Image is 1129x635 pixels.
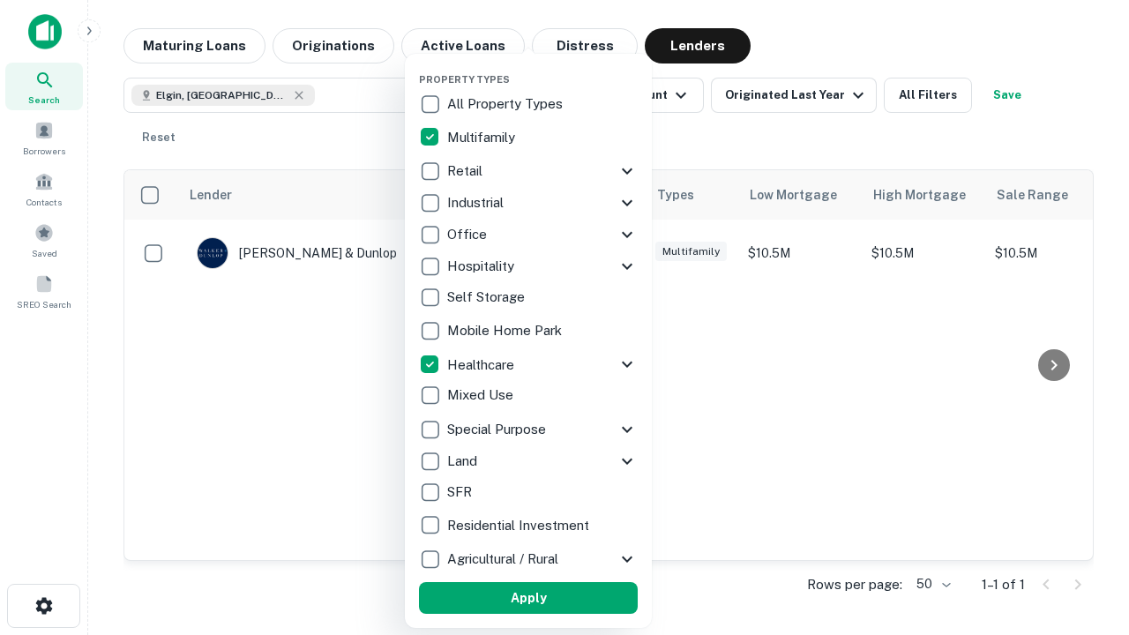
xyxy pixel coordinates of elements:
[419,414,638,445] div: Special Purpose
[419,543,638,575] div: Agricultural / Rural
[447,451,481,472] p: Land
[447,385,517,406] p: Mixed Use
[447,320,565,341] p: Mobile Home Park
[447,287,528,308] p: Self Storage
[447,355,518,376] p: Healthcare
[447,419,550,440] p: Special Purpose
[419,445,638,477] div: Land
[419,155,638,187] div: Retail
[447,161,486,182] p: Retail
[447,192,507,213] p: Industrial
[419,582,638,614] button: Apply
[447,549,562,570] p: Agricultural / Rural
[1041,494,1129,579] iframe: Chat Widget
[447,482,475,503] p: SFR
[419,187,638,219] div: Industrial
[447,256,518,277] p: Hospitality
[447,224,490,245] p: Office
[419,250,638,282] div: Hospitality
[447,127,519,148] p: Multifamily
[447,515,593,536] p: Residential Investment
[447,93,566,115] p: All Property Types
[419,219,638,250] div: Office
[419,74,510,85] span: Property Types
[419,348,638,380] div: Healthcare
